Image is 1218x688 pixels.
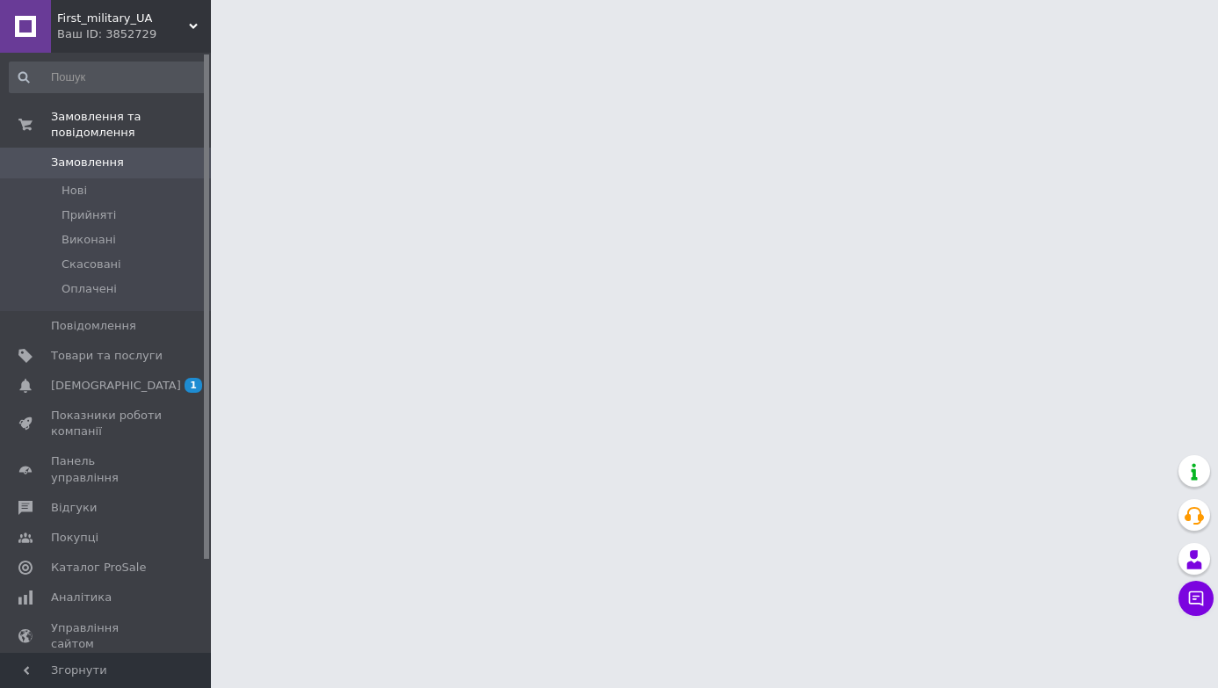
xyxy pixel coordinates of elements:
span: Товари та послуги [51,348,163,364]
span: [DEMOGRAPHIC_DATA] [51,378,181,394]
span: Скасовані [62,257,121,272]
span: 1 [185,378,202,393]
div: Ваш ID: 3852729 [57,26,211,42]
span: Каталог ProSale [51,560,146,576]
span: Повідомлення [51,318,136,334]
span: Аналітика [51,590,112,605]
span: Панель управління [51,453,163,485]
span: Покупці [51,530,98,546]
span: Управління сайтом [51,620,163,652]
span: First_military_UA [57,11,189,26]
span: Відгуки [51,500,97,516]
span: Замовлення [51,155,124,170]
button: Чат з покупцем [1178,581,1214,616]
span: Прийняті [62,207,116,223]
input: Пошук [9,62,207,93]
span: Оплачені [62,281,117,297]
span: Показники роботи компанії [51,408,163,439]
span: Замовлення та повідомлення [51,109,211,141]
span: Нові [62,183,87,199]
span: Виконані [62,232,116,248]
